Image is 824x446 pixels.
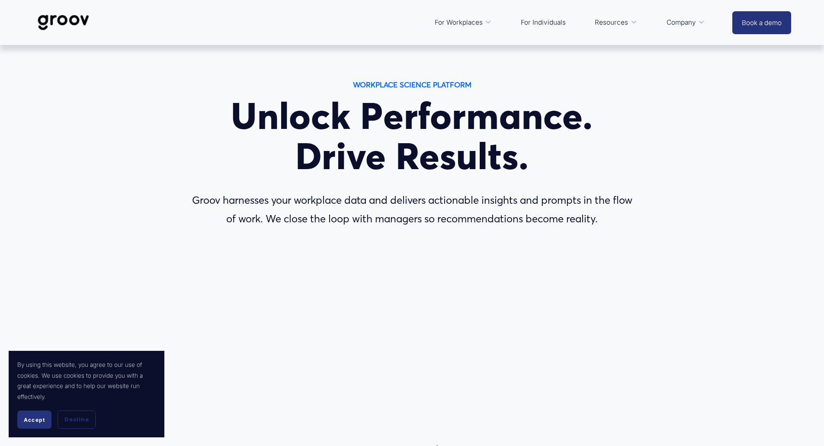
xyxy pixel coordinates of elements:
img: Groov | Workplace Science Platform | Unlock Performance | Drive Results [33,8,94,37]
a: For Individuals [516,12,570,33]
p: Groov harnesses your workplace data and delivers actionable insights and prompts in the flow of w... [186,191,638,228]
button: Decline [58,411,96,429]
p: By using this website, you agree to our use of cookies. We use cookies to provide you with a grea... [17,359,156,402]
a: folder dropdown [662,12,709,33]
span: Accept [24,417,45,423]
a: folder dropdown [430,12,496,33]
h1: Unlock Performance. Drive Results. [186,96,638,176]
a: folder dropdown [590,12,641,33]
strong: WORKPLACE SCIENCE PLATFORM [353,80,471,89]
button: Accept [17,411,51,429]
section: Cookie banner [9,351,164,437]
a: Book a demo [732,11,791,34]
span: Resources [595,16,628,29]
span: Company [667,16,696,29]
span: Decline [64,416,89,424]
span: For Workplaces [435,16,483,29]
